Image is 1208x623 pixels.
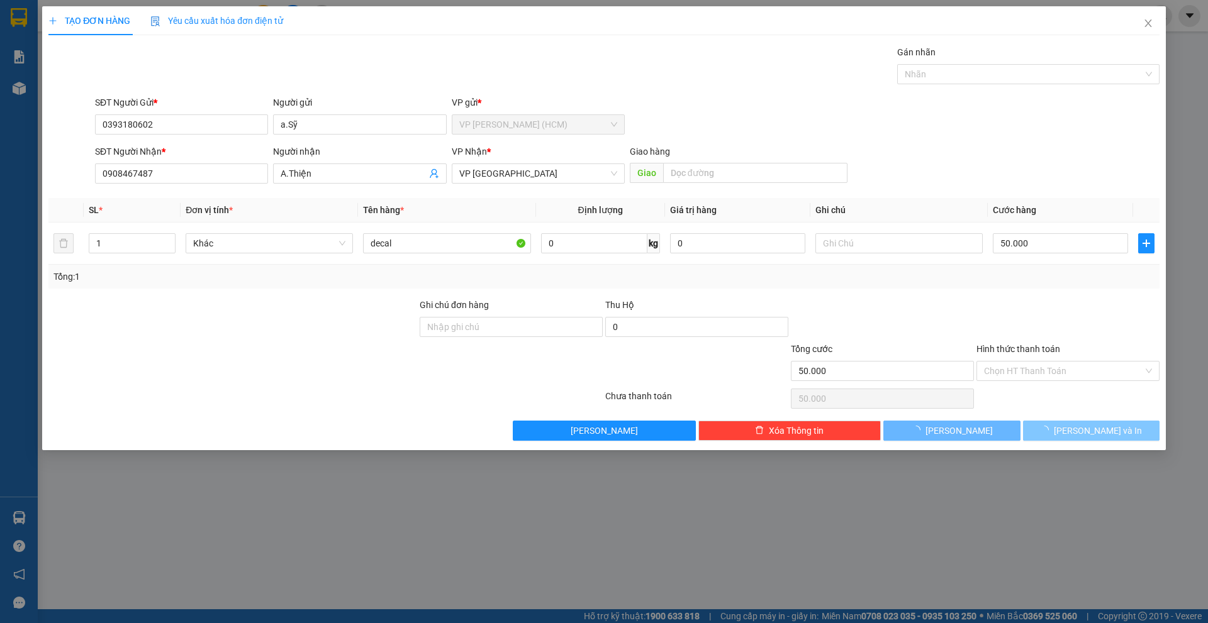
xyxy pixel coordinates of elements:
[604,389,790,411] div: Chưa thanh toán
[130,51,186,57] span: VP Nhận: VP Đà Lạt
[150,16,283,26] span: Yêu cầu xuất hóa đơn điện tử
[459,115,617,134] span: VP Hoàng Văn Thụ (HCM)
[698,421,881,441] button: deleteXóa Thông tin
[49,21,174,29] strong: NHẬN HÀNG NHANH - GIAO TỐC HÀNH
[95,145,268,158] div: SĐT Người Nhận
[420,317,603,337] input: Ghi chú đơn hàng
[429,168,439,179] span: user-add
[663,163,847,183] input: Dọc đường
[186,205,233,215] span: Đơn vị tính
[670,205,717,215] span: Giá trị hàng
[363,233,530,253] input: VD: Bàn, Ghế
[84,7,140,19] span: PHONG PHÚ
[273,96,446,109] div: Người gửi
[53,270,466,284] div: Tổng: 1
[150,16,160,26] img: icon
[670,233,805,253] input: 0
[48,16,57,25] span: plus
[755,426,764,436] span: delete
[95,96,268,109] div: SĐT Người Gửi
[630,146,670,157] span: Giao hàng
[1040,426,1054,434] span: loading
[420,300,489,310] label: Ghi chú đơn hàng
[123,62,186,81] span: ĐC: 84C KQH [PERSON_NAME], P7, [GEOGRAPHIC_DATA]
[193,234,345,253] span: Khác
[791,344,832,354] span: Tổng cước
[605,300,634,310] span: Thu Hộ
[363,205,404,215] span: Tên hàng
[993,205,1036,215] span: Cước hàng
[1143,18,1153,28] span: close
[976,344,1060,354] label: Hình thức thanh toán
[883,421,1020,441] button: [PERSON_NAME]
[452,146,487,157] span: VP Nhận
[578,205,623,215] span: Định lượng
[513,421,696,441] button: [PERSON_NAME]
[912,426,926,434] span: loading
[815,233,983,253] input: Ghi Chú
[452,96,625,109] div: VP gửi
[1023,421,1160,441] button: [PERSON_NAME] và In
[1139,238,1154,248] span: plus
[630,163,663,183] span: Giao
[647,233,660,253] span: kg
[1138,233,1155,253] button: plus
[926,424,993,438] span: [PERSON_NAME]
[810,198,988,223] th: Ghi chú
[769,424,824,438] span: Xóa Thông tin
[48,16,130,26] span: TẠO ĐƠN HÀNG
[53,233,74,253] button: delete
[5,9,36,41] img: logo
[1131,6,1166,41] button: Close
[459,164,617,183] span: VP Đà Lạt
[5,48,87,60] span: VP Gửi: VP [PERSON_NAME] (HCM)
[1054,424,1142,438] span: [PERSON_NAME] và In
[897,47,936,57] label: Gán nhãn
[5,65,76,78] span: ĐC: [STREET_ADDRESS][PERSON_NAME]
[571,424,638,438] span: [PERSON_NAME]
[89,205,99,215] span: SL
[273,145,446,158] div: Người nhận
